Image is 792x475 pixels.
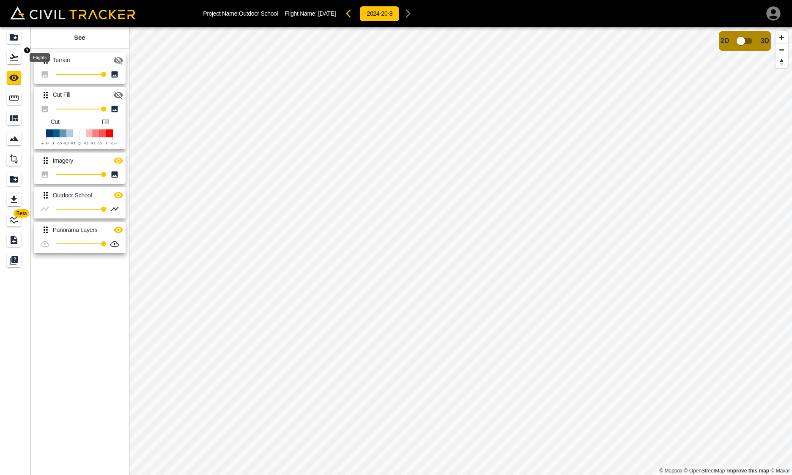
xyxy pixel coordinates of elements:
[659,468,682,474] a: Mapbox
[684,468,725,474] a: OpenStreetMap
[10,6,135,19] img: Civil Tracker
[770,468,790,474] a: Maxar
[203,10,278,17] p: Project Name: Outdoor School
[776,44,788,56] button: Zoom out
[318,10,336,17] span: [DATE]
[776,31,788,44] button: Zoom in
[761,37,769,45] span: 3D
[721,37,729,45] span: 2D
[359,6,400,22] button: 2024-20-8
[285,10,336,17] p: Flight Name:
[129,27,792,475] canvas: Map
[727,468,769,474] a: Map feedback
[776,56,788,68] button: Reset bearing to north
[30,53,50,62] div: Flights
